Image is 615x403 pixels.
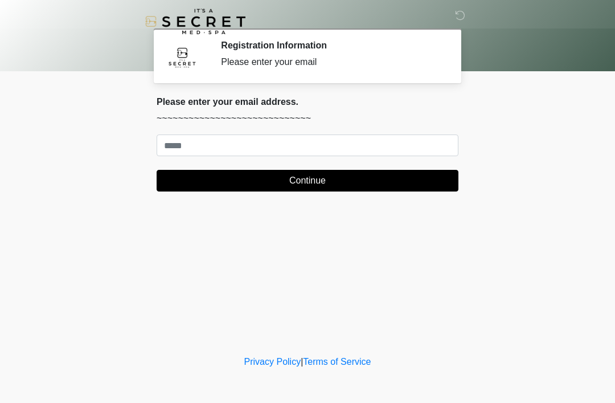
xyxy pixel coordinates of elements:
[244,357,301,367] a: Privacy Policy
[145,9,245,34] img: It's A Secret Med Spa Logo
[157,96,458,107] h2: Please enter your email address.
[301,357,303,367] a: |
[157,112,458,125] p: ~~~~~~~~~~~~~~~~~~~~~~~~~~~~~
[303,357,371,367] a: Terms of Service
[157,170,458,192] button: Continue
[221,40,441,51] h2: Registration Information
[165,40,199,74] img: Agent Avatar
[221,55,441,69] div: Please enter your email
